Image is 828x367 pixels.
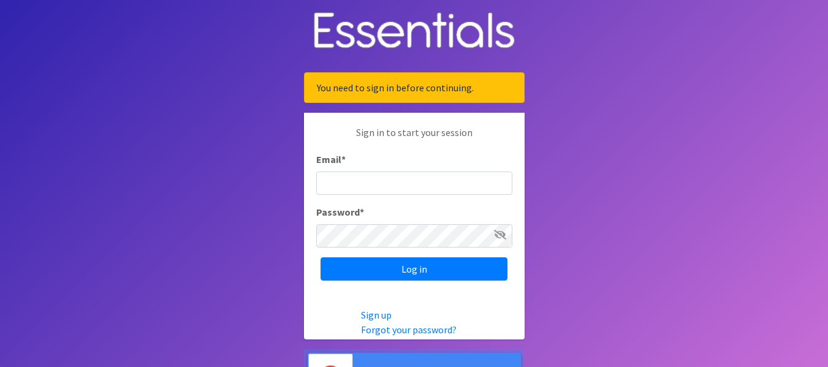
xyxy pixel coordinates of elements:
a: Sign up [361,309,392,321]
label: Email [316,152,346,167]
a: Forgot your password? [361,323,457,336]
p: Sign in to start your session [316,125,512,152]
div: You need to sign in before continuing. [304,72,525,103]
input: Log in [321,257,507,281]
abbr: required [341,153,346,165]
label: Password [316,205,364,219]
abbr: required [360,206,364,218]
